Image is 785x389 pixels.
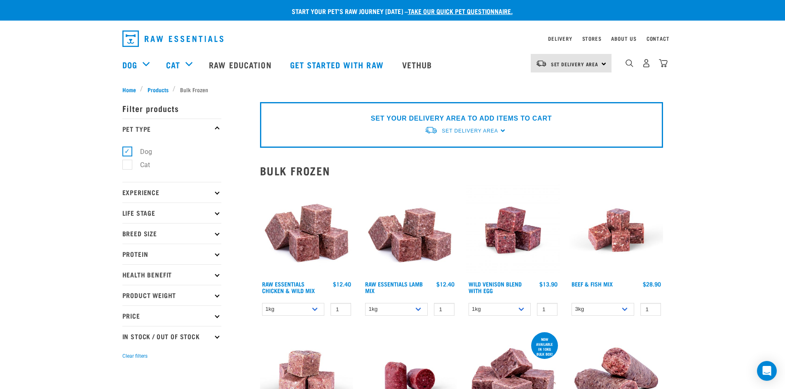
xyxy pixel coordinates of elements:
a: Raw Education [201,48,281,81]
img: ?1041 RE Lamb Mix 01 [363,184,457,277]
input: 1 [434,303,455,316]
p: Breed Size [122,223,221,244]
a: About Us [611,37,636,40]
p: Product Weight [122,285,221,305]
a: Beef & Fish Mix [572,282,613,285]
input: 1 [330,303,351,316]
span: Home [122,85,136,94]
div: Open Intercom Messenger [757,361,777,381]
p: SET YOUR DELIVERY AREA TO ADD ITEMS TO CART [371,114,552,123]
a: Products [143,85,173,94]
img: Raw Essentials Logo [122,30,223,47]
p: Health Benefit [122,264,221,285]
img: Beef Mackerel 1 [569,184,663,277]
nav: dropdown navigation [116,27,670,50]
img: home-icon@2x.png [659,59,668,68]
a: Raw Essentials Lamb Mix [365,282,423,292]
a: Stores [582,37,602,40]
div: $12.40 [436,281,455,287]
a: Delivery [548,37,572,40]
img: user.png [642,59,651,68]
nav: breadcrumbs [122,85,663,94]
p: Experience [122,182,221,203]
h2: Bulk Frozen [260,164,663,177]
label: Dog [127,147,155,157]
p: Filter products [122,98,221,119]
div: $12.40 [333,281,351,287]
img: van-moving.png [424,126,438,135]
a: Wild Venison Blend with Egg [469,282,522,292]
a: Dog [122,58,137,71]
img: Pile Of Cubed Chicken Wild Meat Mix [260,184,354,277]
p: Price [122,305,221,326]
a: Contact [647,37,670,40]
p: Pet Type [122,119,221,139]
input: 1 [537,303,558,316]
span: Set Delivery Area [551,63,599,65]
img: Venison Egg 1616 [466,184,560,277]
p: Protein [122,244,221,264]
div: $28.90 [643,281,661,287]
div: now available in 10kg bulk box! [531,333,558,360]
img: van-moving.png [536,60,547,67]
img: home-icon-1@2x.png [626,59,633,67]
a: Cat [166,58,180,71]
a: Vethub [394,48,443,81]
a: Raw Essentials Chicken & Wild Mix [262,282,315,292]
p: In Stock / Out Of Stock [122,326,221,347]
a: Get started with Raw [282,48,394,81]
div: $13.90 [539,281,558,287]
p: Life Stage [122,203,221,223]
button: Clear filters [122,352,148,360]
span: Set Delivery Area [442,128,498,134]
input: 1 [640,303,661,316]
span: Products [148,85,169,94]
a: Home [122,85,141,94]
a: take our quick pet questionnaire. [408,9,513,13]
label: Cat [127,160,153,170]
